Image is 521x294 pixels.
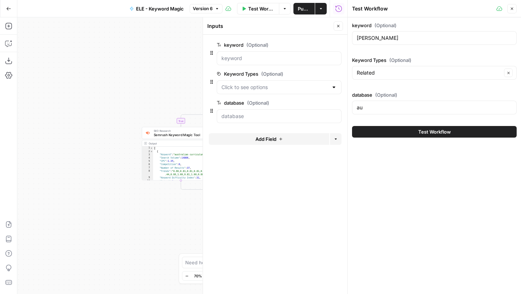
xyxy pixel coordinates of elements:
span: (Optional) [389,56,411,64]
label: Keyword Types [217,70,301,77]
label: keyword [217,41,301,49]
div: 8 [142,169,153,176]
div: SEO ResearchSemrush Keyword Magic ToolStep 2Output[ { "Keyword":"australian curriculum v9", "Sear... [142,127,220,181]
div: 3 [142,153,153,156]
button: ELE - Keyword Magic [125,3,188,14]
div: 7 [142,166,153,169]
span: Version 6 [193,5,213,12]
span: (Optional) [375,91,397,98]
span: Semrush Keyword Magic Tool [154,132,206,137]
label: database [217,99,301,106]
input: Related [357,69,502,76]
div: Inputs [207,22,331,30]
button: Version 6 [190,4,223,13]
button: Test Workflow [237,3,279,14]
span: ELE - Keyword Magic [136,5,184,12]
label: keyword [352,22,517,29]
div: 5 [142,160,153,163]
label: database [352,91,517,98]
g: Edge from step_1 to step_2 [180,111,247,126]
div: Output [149,141,206,145]
div: 10 [142,180,153,183]
span: Test Workflow [248,5,275,12]
g: Edge from step_2 to step_1-conditional-end [181,180,247,192]
span: 70% [194,273,202,279]
button: Publish [293,3,315,14]
span: Publish [298,5,310,12]
button: Add Field [209,133,329,145]
input: keyword [221,55,337,62]
span: (Optional) [246,41,268,49]
button: Test Workflow [352,126,517,138]
div: 9 [142,176,153,179]
span: (Optional) [374,22,397,29]
div: 2 [142,150,153,153]
img: 8a3tdog8tf0qdwwcclgyu02y995m [145,130,150,135]
label: Keyword Types [352,56,517,64]
input: database [221,113,337,120]
div: 6 [142,163,153,166]
input: Click to see options [221,84,328,91]
span: Add Field [255,135,276,143]
span: (Optional) [261,70,283,77]
span: Toggle code folding, rows 1 through 22 [150,147,153,150]
span: Toggle code folding, rows 2 through 11 [150,150,153,153]
span: Test Workflow [418,128,451,135]
span: SEO Research [154,129,206,133]
div: 4 [142,156,153,160]
div: 1 [142,147,153,150]
span: (Optional) [247,99,269,106]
